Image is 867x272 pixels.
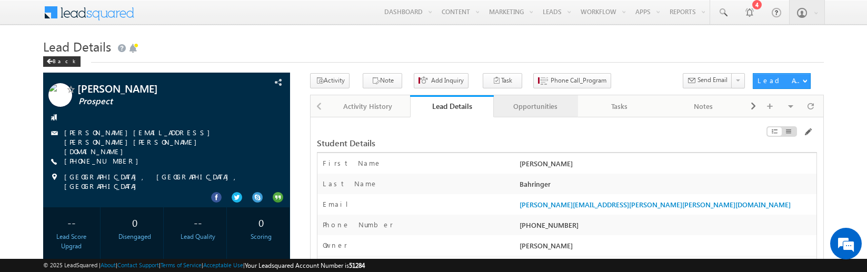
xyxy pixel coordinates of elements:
div: -- [173,213,224,232]
a: Back [43,56,86,65]
span: Prospect [78,96,232,107]
div: Back [43,56,81,67]
div: Scoring [236,232,287,241]
div: [PERSON_NAME] [517,158,816,173]
div: Student Details [317,138,646,148]
a: About [101,261,116,268]
span: Send Email [697,75,728,85]
span: [PERSON_NAME] [77,83,231,94]
div: Minimize live chat window [173,5,198,31]
div: Lead Quality [173,232,224,241]
a: [PERSON_NAME][EMAIL_ADDRESS][PERSON_NAME][PERSON_NAME][DOMAIN_NAME] [64,128,215,156]
label: Last Name [323,179,378,188]
span: Add Inquiry [431,76,464,85]
button: Task [483,73,522,88]
a: Opportunities [494,95,578,117]
div: Bahringer [517,179,816,194]
a: [PERSON_NAME][EMAIL_ADDRESS][PERSON_NAME][PERSON_NAME][DOMAIN_NAME] [520,200,791,209]
div: Opportunities [502,100,569,113]
button: Add Inquiry [414,73,469,88]
span: Your Leadsquared Account Number is [245,261,365,269]
button: Send Email [683,73,732,88]
label: Email [323,199,356,209]
div: Lead Details [418,101,486,111]
a: Lead Details [410,95,494,117]
label: Owner [323,240,347,250]
button: Note [363,73,402,88]
button: Lead Actions [753,73,811,89]
div: [PHONE_NUMBER] [517,220,816,235]
div: Notes [671,100,737,113]
div: Lead Actions [758,76,802,85]
textarea: Type your message and hit 'Enter' [14,97,192,197]
span: 51284 [349,261,365,269]
div: Tasks [586,100,653,113]
img: Profile photo [48,83,72,110]
span: Lead Details [43,38,111,55]
div: Disengaged [109,232,161,241]
div: Activity History [334,100,401,113]
span: [PERSON_NAME] [520,241,573,250]
div: Lead Score Upgrad [46,232,97,251]
img: d_60004797649_company_0_60004797649 [18,55,44,69]
a: Acceptable Use [203,261,243,268]
span: [GEOGRAPHIC_DATA], [GEOGRAPHIC_DATA], [GEOGRAPHIC_DATA] [64,172,265,191]
div: Chat with us now [55,55,177,69]
div: 0 [109,213,161,232]
span: [PHONE_NUMBER] [64,156,144,167]
button: Activity [310,73,350,88]
button: Phone Call_Program [533,73,611,88]
a: Terms of Service [161,261,202,268]
label: First Name [323,158,382,168]
div: 0 [236,213,287,232]
label: Phone Number [323,220,393,229]
span: © 2025 LeadSquared | | | | | [43,260,365,270]
span: Phone Call_Program [551,76,606,85]
a: Tasks [578,95,662,117]
em: Start Chat [143,206,191,220]
a: Notes [662,95,746,117]
a: Activity History [326,95,410,117]
a: Contact Support [117,261,159,268]
div: -- [46,213,97,232]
